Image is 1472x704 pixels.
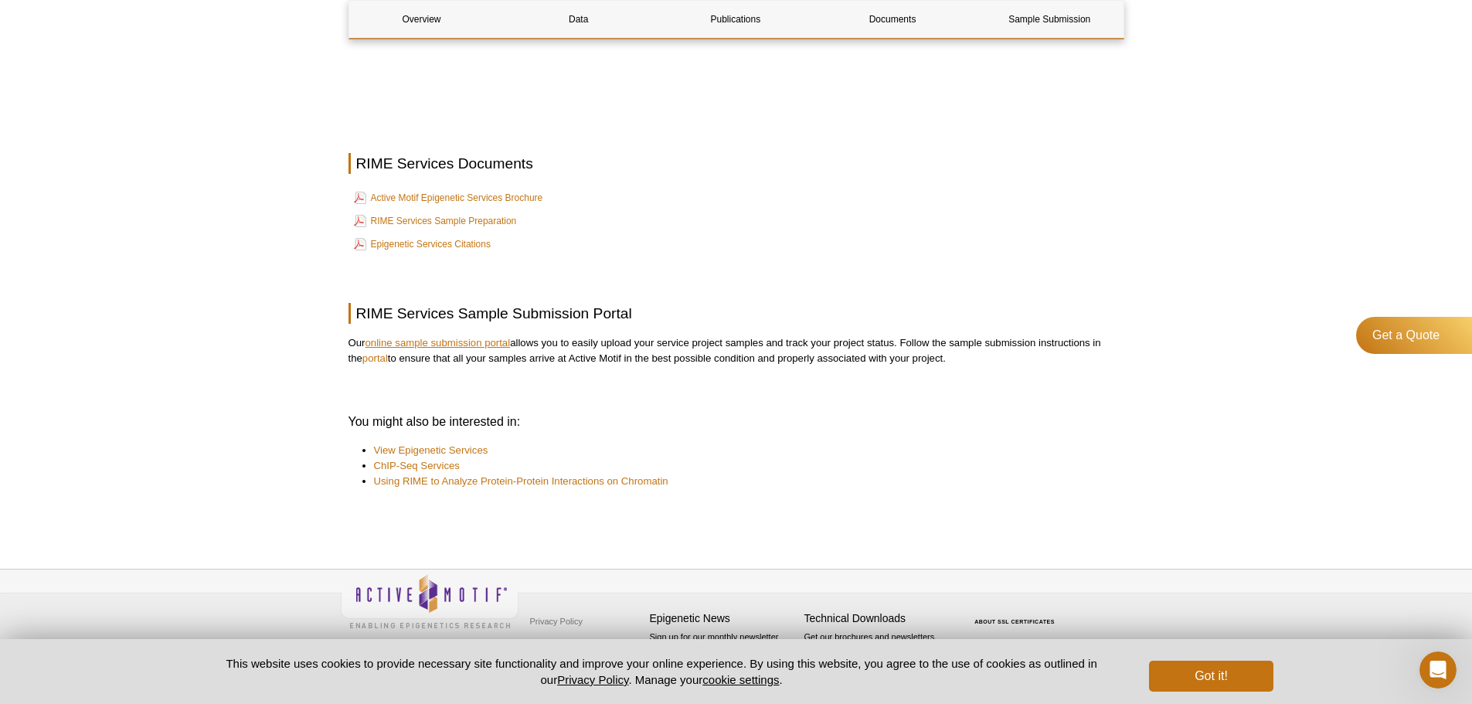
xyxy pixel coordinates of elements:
p: Get our brochures and newsletters, or request them by mail. [804,631,951,670]
a: Publications [663,1,808,38]
a: ChIP-Seq Services [374,458,460,474]
iframe: Intercom live chat [1419,651,1457,689]
a: portal [362,352,388,364]
a: Epigenetic Services Citations [354,235,491,253]
a: RIME Services Sample Preparation [354,212,517,230]
p: Sign up for our monthly newsletter highlighting recent publications in the field of epigenetics. [650,631,797,683]
h4: Technical Downloads [804,612,951,625]
a: Active Motif Epigenetic Services Brochure [354,189,543,207]
table: Click to Verify - This site chose Symantec SSL for secure e-commerce and confidential communicati... [959,597,1075,631]
img: Active Motif, [341,570,518,632]
p: Our allows you to easily upload your service project samples and track your project status. Follo... [348,335,1124,366]
h4: Epigenetic News [650,612,797,625]
a: Sample Submission [977,1,1122,38]
a: ABOUT SSL CERTIFICATES [974,619,1055,624]
a: online sample submission portal [365,337,510,349]
a: Using RIME to Analyze Protein-Protein Interactions on Chromatin [374,474,668,489]
a: Get a Quote [1356,317,1472,354]
button: cookie settings [702,673,779,686]
button: Got it! [1149,661,1273,692]
p: This website uses cookies to provide necessary site functionality and improve your online experie... [199,655,1124,688]
a: Terms & Conditions [526,633,607,656]
a: Data [506,1,651,38]
h2: RIME Services Sample Submission Portal [348,303,1124,324]
a: View Epigenetic Services [374,443,488,458]
a: Privacy Policy [557,673,628,686]
a: Documents [820,1,965,38]
h3: You might also be interested in: [348,413,1124,431]
a: Privacy Policy [526,610,586,633]
a: Overview [349,1,495,38]
h2: RIME Services Documents [348,153,1124,174]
